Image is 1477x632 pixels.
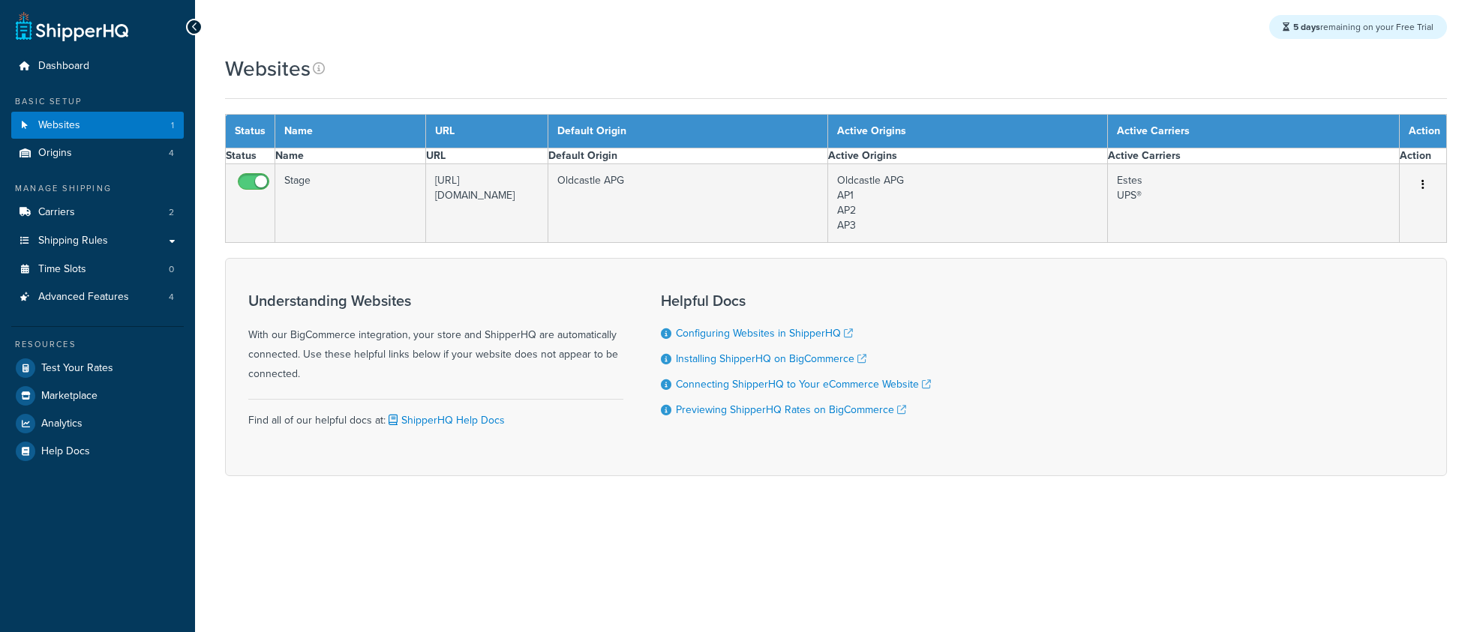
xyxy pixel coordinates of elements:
li: Origins [11,139,184,167]
span: Shipping Rules [38,235,108,247]
a: Dashboard [11,52,184,80]
span: Test Your Rates [41,362,113,375]
span: Advanced Features [38,291,129,304]
a: Help Docs [11,438,184,465]
span: Websites [38,119,80,132]
th: Status [226,148,275,164]
th: URL [425,115,548,148]
a: Previewing ShipperHQ Rates on BigCommerce [676,402,906,418]
a: Marketplace [11,382,184,409]
th: Active Origins [827,115,1107,148]
a: Carriers 2 [11,199,184,226]
span: 1 [171,119,174,132]
th: Active Carriers [1107,115,1399,148]
span: 4 [169,291,174,304]
h1: Websites [225,54,311,83]
span: Origins [38,147,72,160]
div: With our BigCommerce integration, your store and ShipperHQ are automatically connected. Use these... [248,292,623,384]
li: Advanced Features [11,283,184,311]
td: Oldcastle APG [548,164,827,243]
a: ShipperHQ Home [16,11,128,41]
span: 0 [169,263,174,276]
th: Name [275,115,426,148]
li: Websites [11,112,184,139]
a: Advanced Features 4 [11,283,184,311]
li: Time Slots [11,256,184,283]
span: 2 [169,206,174,219]
span: Marketplace [41,390,98,403]
th: URL [425,148,548,164]
h3: Helpful Docs [661,292,931,309]
a: Connecting ShipperHQ to Your eCommerce Website [676,376,931,392]
span: Time Slots [38,263,86,276]
span: Carriers [38,206,75,219]
a: ShipperHQ Help Docs [386,412,505,428]
a: Analytics [11,410,184,437]
a: Installing ShipperHQ on BigCommerce [676,351,866,367]
th: Active Origins [827,148,1107,164]
th: Action [1400,115,1447,148]
strong: 5 days [1293,20,1320,34]
div: Basic Setup [11,95,184,108]
td: Oldcastle APG AP1 AP2 AP3 [827,164,1107,243]
div: Find all of our helpful docs at: [248,399,623,430]
span: 4 [169,147,174,160]
a: Shipping Rules [11,227,184,255]
span: Help Docs [41,445,90,458]
th: Default Origin [548,115,827,148]
th: Name [275,148,426,164]
h3: Understanding Websites [248,292,623,309]
th: Active Carriers [1107,148,1399,164]
th: Default Origin [548,148,827,164]
a: Test Your Rates [11,355,184,382]
th: Action [1400,148,1447,164]
a: Configuring Websites in ShipperHQ [676,325,853,341]
div: Manage Shipping [11,182,184,195]
div: remaining on your Free Trial [1269,15,1447,39]
td: Stage [275,164,426,243]
span: Dashboard [38,60,89,73]
li: Carriers [11,199,184,226]
a: Websites 1 [11,112,184,139]
th: Status [226,115,275,148]
div: Resources [11,338,184,351]
td: Estes UPS® [1107,164,1399,243]
td: [URL][DOMAIN_NAME] [425,164,548,243]
a: Origins 4 [11,139,184,167]
a: Time Slots 0 [11,256,184,283]
span: Analytics [41,418,83,430]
